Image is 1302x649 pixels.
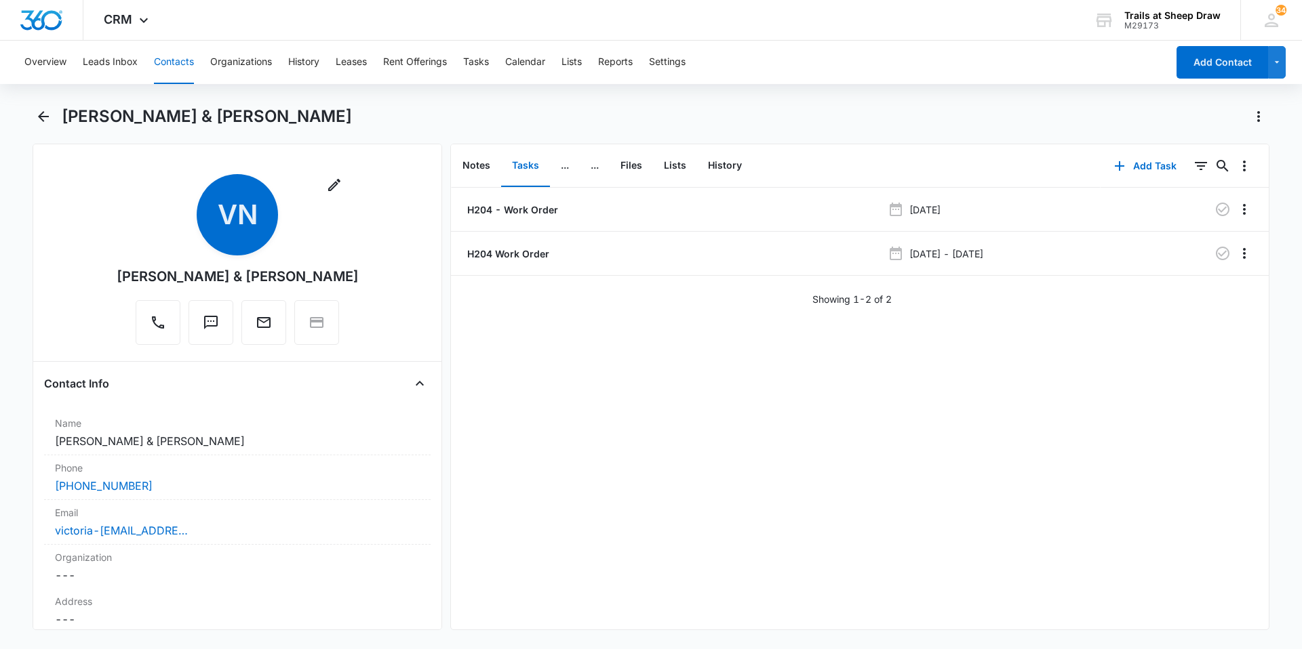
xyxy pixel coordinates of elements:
[580,145,610,187] button: ...
[1234,155,1255,177] button: Overflow Menu
[55,461,420,475] label: Phone
[189,300,233,345] button: Text
[1276,5,1286,16] span: 34
[288,41,319,84] button: History
[1234,198,1255,220] button: Overflow Menu
[136,300,180,345] button: Call
[598,41,633,84] button: Reports
[55,478,153,494] a: [PHONE_NUMBER]
[465,203,558,217] a: H204 - Work Order
[1248,106,1269,127] button: Actions
[465,247,549,261] a: H204 Work Order
[1190,155,1212,177] button: Filters
[33,106,54,127] button: Back
[55,433,420,449] dd: [PERSON_NAME] & [PERSON_NAME]
[1101,150,1190,182] button: Add Task
[44,411,431,455] div: Name[PERSON_NAME] & [PERSON_NAME]
[653,145,697,187] button: Lists
[24,41,66,84] button: Overview
[44,500,431,545] div: Emailvictoria-[EMAIL_ADDRESS][DOMAIN_NAME]
[409,373,431,394] button: Close
[1212,155,1234,177] button: Search...
[55,505,420,520] label: Email
[104,12,132,26] span: CRM
[561,41,582,84] button: Lists
[336,41,367,84] button: Leases
[55,567,420,583] dd: ---
[136,321,180,333] a: Call
[1234,243,1255,264] button: Overflow Menu
[241,321,286,333] a: Email
[210,41,272,84] button: Organizations
[1177,46,1268,79] button: Add Contact
[697,145,753,187] button: History
[44,455,431,500] div: Phone[PHONE_NUMBER]
[1124,21,1221,30] div: account id
[452,145,501,187] button: Notes
[383,41,447,84] button: Rent Offerings
[154,41,194,84] button: Contacts
[812,292,892,306] p: Showing 1-2 of 2
[189,321,233,333] a: Text
[610,145,653,187] button: Files
[44,375,109,392] h4: Contact Info
[62,106,352,127] h1: [PERSON_NAME] & [PERSON_NAME]
[1124,10,1221,21] div: account name
[1276,5,1286,16] div: notifications count
[909,203,941,217] p: [DATE]
[197,174,278,255] span: VN
[55,594,420,608] label: Address
[505,41,545,84] button: Calendar
[44,545,431,589] div: Organization---
[649,41,686,84] button: Settings
[55,611,420,627] dd: ---
[55,550,420,564] label: Organization
[55,522,191,539] a: victoria-[EMAIL_ADDRESS][DOMAIN_NAME]
[55,416,420,430] label: Name
[550,145,580,187] button: ...
[909,247,983,261] p: [DATE] - [DATE]
[117,266,359,287] div: [PERSON_NAME] & [PERSON_NAME]
[241,300,286,345] button: Email
[463,41,489,84] button: Tasks
[83,41,138,84] button: Leads Inbox
[44,589,431,633] div: Address---
[501,145,550,187] button: Tasks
